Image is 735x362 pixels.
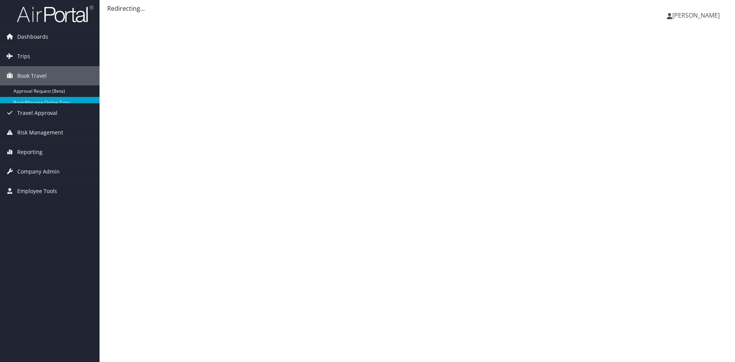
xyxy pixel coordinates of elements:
[17,103,57,123] span: Travel Approval
[667,4,727,27] a: [PERSON_NAME]
[17,182,57,201] span: Employee Tools
[17,143,42,162] span: Reporting
[17,5,93,23] img: airportal-logo.png
[672,11,720,20] span: [PERSON_NAME]
[17,27,48,46] span: Dashboards
[17,123,63,142] span: Risk Management
[17,47,30,66] span: Trips
[17,162,60,181] span: Company Admin
[107,4,727,13] div: Redirecting...
[17,66,47,85] span: Book Travel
